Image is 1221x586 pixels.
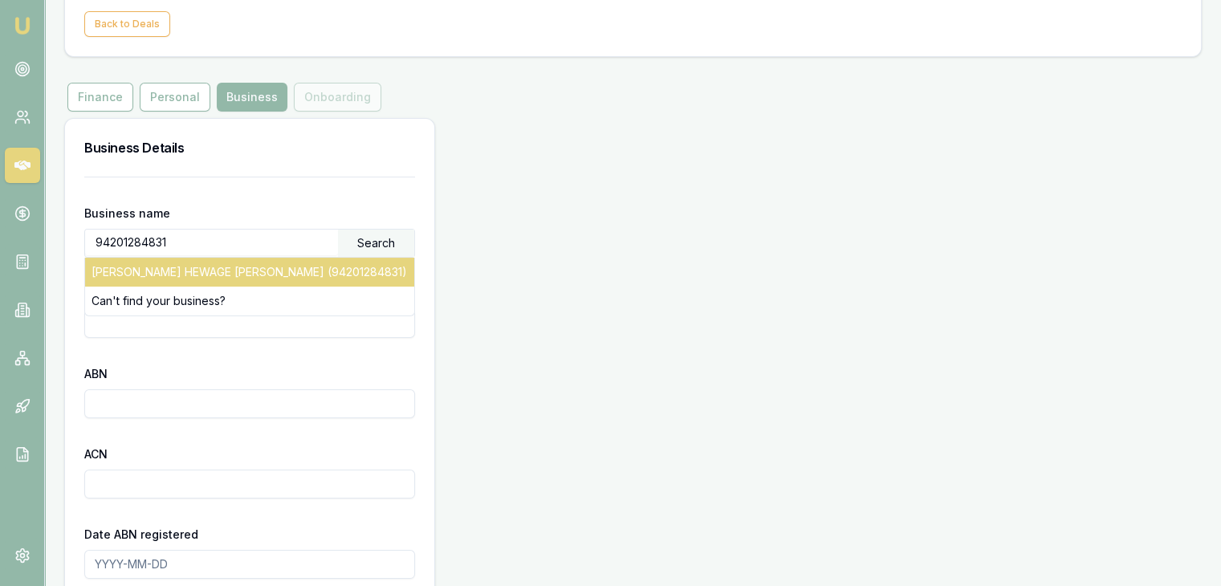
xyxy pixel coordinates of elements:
[67,83,133,112] button: Finance
[338,230,414,257] div: Search
[85,287,414,315] div: Can't find your business?
[84,447,108,461] label: ACN
[84,11,170,37] button: Back to Deals
[84,206,170,220] label: Business name
[85,230,338,255] input: Enter business name
[84,527,198,541] label: Date ABN registered
[13,16,32,35] img: emu-icon-u.png
[85,258,414,287] div: [PERSON_NAME] HEWAGE [PERSON_NAME] (94201284831)
[217,83,287,112] button: Business
[84,367,108,380] label: ABN
[140,83,210,112] button: Personal
[84,550,415,579] input: YYYY-MM-DD
[84,138,415,157] h3: Business Details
